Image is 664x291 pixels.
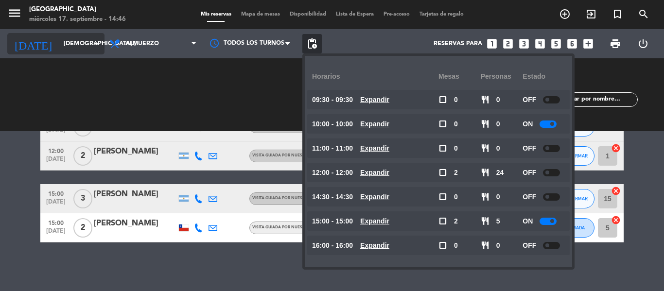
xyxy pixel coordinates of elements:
[481,241,489,250] span: restaurant
[556,225,585,230] span: CONFIRMADA
[312,216,353,227] span: 15:00 - 15:00
[585,8,597,20] i: exit_to_app
[94,217,176,230] div: [PERSON_NAME]
[454,240,458,251] span: 0
[360,144,389,152] u: Expandir
[481,168,489,177] span: restaurant
[125,40,159,47] span: Almuerzo
[454,119,458,130] span: 0
[486,37,498,50] i: looks_one
[481,217,489,225] span: restaurant
[611,215,621,225] i: cancel
[331,12,379,17] span: Lista de Espera
[496,191,500,203] span: 0
[502,37,514,50] i: looks_two
[438,63,481,90] div: Mesas
[454,191,458,203] span: 0
[523,240,536,251] span: OFF
[629,29,657,58] div: LOG OUT
[360,169,389,176] u: Expandir
[550,37,562,50] i: looks_5
[312,240,353,251] span: 16:00 - 16:00
[481,95,489,104] span: restaurant
[252,154,407,157] span: Visita guiada por nuestra bodega histórica y degustación de 2 copas
[566,37,578,50] i: looks_6
[523,119,533,130] span: ON
[562,94,637,105] input: Filtrar por nombre...
[518,37,530,50] i: looks_3
[360,96,389,103] u: Expandir
[312,143,353,154] span: 11:00 - 11:00
[94,145,176,158] div: [PERSON_NAME]
[611,143,621,153] i: cancel
[496,216,500,227] span: 5
[44,188,68,199] span: 15:00
[360,241,389,249] u: Expandir
[454,143,458,154] span: 0
[612,8,623,20] i: turned_in_not
[481,63,523,90] div: personas
[438,241,447,250] span: check_box_outline_blank
[454,167,458,178] span: 2
[582,37,594,50] i: add_box
[438,217,447,225] span: check_box_outline_blank
[94,188,176,201] div: [PERSON_NAME]
[610,38,621,50] span: print
[438,120,447,128] span: check_box_outline_blank
[306,38,318,50] span: pending_actions
[496,143,500,154] span: 0
[481,144,489,153] span: restaurant
[90,38,102,50] i: arrow_drop_down
[252,225,407,229] span: Visita guiada por nuestra bodega histórica y degustación de 2 copas
[523,94,536,105] span: OFF
[559,8,571,20] i: add_circle_outline
[438,144,447,153] span: check_box_outline_blank
[312,191,353,203] span: 14:30 - 14:30
[438,95,447,104] span: check_box_outline_blank
[534,37,546,50] i: looks_4
[434,40,482,47] span: Reservas para
[454,216,458,227] span: 2
[496,167,504,178] span: 24
[44,228,68,239] span: [DATE]
[360,193,389,201] u: Expandir
[312,94,353,105] span: 09:30 - 09:30
[454,94,458,105] span: 0
[44,127,68,138] span: [DATE]
[523,216,533,227] span: ON
[637,38,649,50] i: power_settings_new
[196,12,236,17] span: Mis reservas
[481,120,489,128] span: restaurant
[638,8,649,20] i: search
[73,146,92,166] span: 2
[360,120,389,128] u: Expandir
[44,145,68,156] span: 12:00
[312,63,438,90] div: Horarios
[7,6,22,24] button: menu
[312,119,353,130] span: 10:00 - 10:00
[360,217,389,225] u: Expandir
[44,217,68,228] span: 15:00
[415,12,469,17] span: Tarjetas de regalo
[611,186,621,196] i: cancel
[285,12,331,17] span: Disponibilidad
[438,192,447,201] span: check_box_outline_blank
[7,33,59,54] i: [DATE]
[73,218,92,238] span: 2
[312,167,353,178] span: 12:00 - 12:00
[496,240,500,251] span: 0
[523,167,536,178] span: OFF
[236,12,285,17] span: Mapa de mesas
[73,189,92,208] span: 3
[44,199,68,210] span: [DATE]
[523,143,536,154] span: OFF
[29,5,126,15] div: [GEOGRAPHIC_DATA]
[523,191,536,203] span: OFF
[44,156,68,167] span: [DATE]
[496,119,500,130] span: 0
[481,192,489,201] span: restaurant
[438,168,447,177] span: check_box_outline_blank
[523,63,565,90] div: Estado
[379,12,415,17] span: Pre-acceso
[29,15,126,24] div: miércoles 17. septiembre - 14:46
